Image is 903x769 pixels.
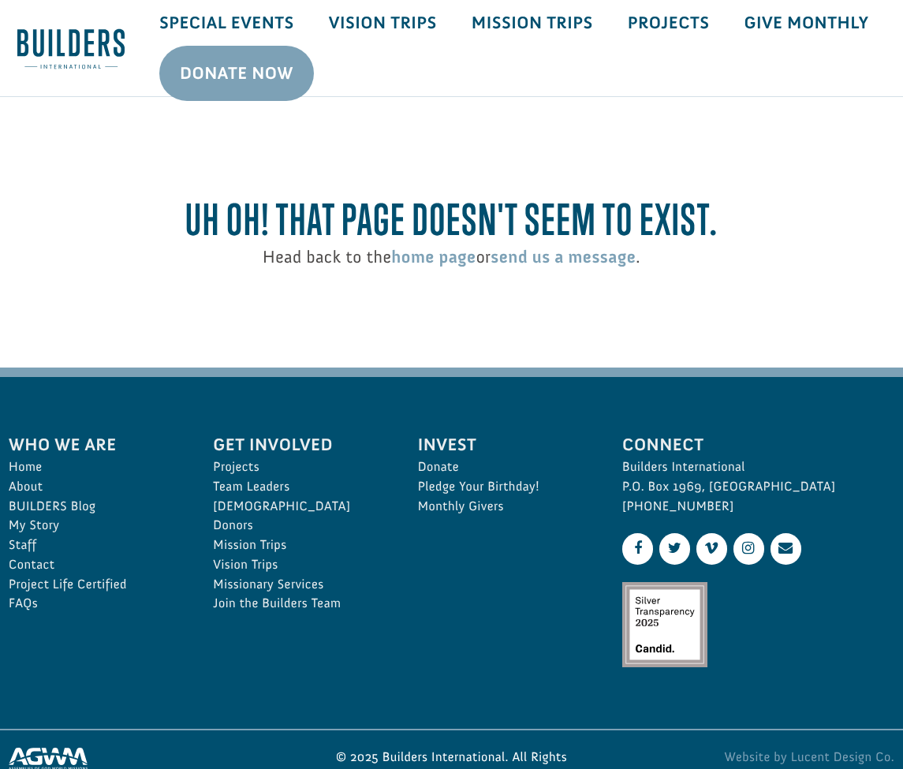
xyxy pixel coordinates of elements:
a: Instagram [733,533,764,564]
a: Donate Now [159,46,314,101]
span: Connect [622,431,894,457]
a: Donate [418,457,588,477]
a: Donors [213,516,382,536]
a: Twitter [659,533,690,564]
img: Builders International [17,24,125,73]
a: Vimeo [696,533,727,564]
a: Contact Us [771,533,801,564]
h2: Uh oh! That page doesn't seem to exist. [9,195,894,245]
a: Missionary Services [213,575,382,595]
span: Get Involved [213,431,382,457]
a: Monthly Givers [418,497,588,517]
a: Vision Trips [213,555,382,575]
a: Home [9,457,178,477]
a: Pledge Your Birthday! [418,477,588,497]
a: Website by Lucent Design Co. [606,748,894,767]
a: Join the Builders Team [213,594,382,614]
a: Mission Trips [213,536,382,555]
a: Project Life Certified [9,575,178,595]
a: Contact [9,555,178,575]
a: BUILDERS Blog [9,497,178,517]
a: Staff [9,536,178,555]
p: Builders International P.O. Box 1969, [GEOGRAPHIC_DATA] [PHONE_NUMBER] [622,457,894,516]
a: send us a message [491,246,636,267]
a: Projects [213,457,382,477]
p: Head back to the or . [9,244,894,270]
img: Silver Transparency Rating for 2025 by Candid [622,582,707,667]
a: home page [391,246,476,267]
a: Team Leaders [213,477,382,497]
span: Invest [418,431,588,457]
span: Who We Are [9,431,178,457]
a: FAQs [9,594,178,614]
a: About [9,477,178,497]
a: My Story [9,516,178,536]
a: Facebook [622,533,653,564]
a: [DEMOGRAPHIC_DATA] [213,497,382,517]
